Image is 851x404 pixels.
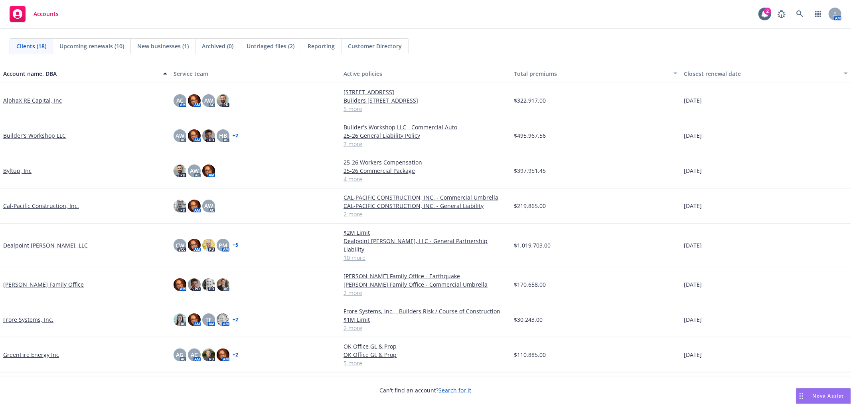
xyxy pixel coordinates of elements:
img: photo [188,200,201,212]
img: photo [174,313,186,326]
span: [DATE] [684,166,702,175]
a: 4 more [344,175,507,183]
div: Total premiums [514,69,669,78]
span: Can't find an account? [380,386,472,394]
span: Nova Assist [813,392,844,399]
span: [DATE] [684,96,702,105]
img: photo [188,278,201,291]
span: $1,019,703.00 [514,241,551,250]
a: 5 more [344,359,507,367]
a: Search for it [439,386,472,394]
img: photo [202,278,215,291]
span: [DATE] [684,280,702,289]
img: photo [217,313,229,326]
a: Builders [STREET_ADDRESS] [344,96,507,105]
span: $110,885.00 [514,351,546,359]
a: [PERSON_NAME] Family Office - Earthquake [344,272,507,280]
span: Reporting [308,42,335,50]
span: HB [219,131,227,140]
span: CW [176,241,184,250]
span: [DATE] [684,202,702,210]
span: Customer Directory [348,42,402,50]
a: 5 more [344,105,507,113]
a: AlphaX RE Capital, Inc [3,96,62,105]
a: CAL-PACIFIC CONSTRUCTION, INC. - General Liability [344,202,507,210]
div: 2 [764,8,771,15]
span: [DATE] [684,131,702,140]
span: [DATE] [684,315,702,324]
span: AW [190,166,199,175]
span: AG [176,351,184,359]
a: Builder's Workshop LLC - Commercial Auto [344,123,507,131]
span: $322,917.00 [514,96,546,105]
a: Frore Systems, Inc. [3,315,53,324]
div: Account name, DBA [3,69,158,78]
span: AC [176,96,184,105]
img: photo [188,313,201,326]
a: $2M Limit [344,228,507,237]
span: New businesses (1) [137,42,189,50]
a: 10 more [344,253,507,262]
span: AW [204,202,213,210]
button: Closest renewal date [681,64,851,83]
img: photo [202,164,215,177]
a: OK Office GL & Prop [344,351,507,359]
a: 25-26 General Liability Policy [344,131,507,140]
span: Clients (18) [16,42,46,50]
span: Archived (0) [202,42,233,50]
span: $219,865.00 [514,202,546,210]
span: $397,951.45 [514,166,546,175]
a: Dealpoint [PERSON_NAME], LLC - General Partnership Liability [344,237,507,253]
span: Untriaged files (2) [247,42,294,50]
span: TF [205,315,211,324]
div: Closest renewal date [684,69,839,78]
span: [DATE] [684,241,702,250]
img: photo [188,239,201,252]
a: 2 more [344,289,507,297]
a: 25-26 Workers Compensation [344,158,507,166]
span: [DATE] [684,351,702,359]
a: 7 more [344,140,507,148]
button: Active policies [340,64,511,83]
img: photo [174,278,186,291]
span: $170,658.00 [514,280,546,289]
img: photo [202,349,215,361]
a: Search [792,6,808,22]
a: Frore Systems, Inc. - Builders Risk / Course of Construction [344,307,507,315]
a: CAL-PACIFIC CONSTRUCTION, INC. - Commercial Umbrella [344,193,507,202]
button: Total premiums [511,64,681,83]
a: Dealpoint [PERSON_NAME], LLC [3,241,88,250]
img: photo [217,349,229,361]
a: [PERSON_NAME] Family Office [3,280,84,289]
a: + 2 [233,353,238,357]
div: Drag to move [796,388,806,404]
a: 25-26 Commercial Package [344,166,507,175]
a: + 2 [233,317,238,322]
a: [STREET_ADDRESS] [344,88,507,96]
img: photo [202,239,215,252]
a: Byltup, Inc [3,166,32,175]
img: photo [217,278,229,291]
span: $495,967.56 [514,131,546,140]
img: photo [202,129,215,142]
a: 2 more [344,210,507,218]
a: Accounts [6,3,62,25]
a: GreenFire Energy Inc [3,351,59,359]
a: 2 more [344,324,507,332]
a: Cal-Pacific Construction, Inc. [3,202,79,210]
span: Accounts [34,11,59,17]
img: photo [188,94,201,107]
span: AW [204,96,213,105]
a: OK Office GL & Prop [344,342,507,351]
img: photo [188,129,201,142]
div: Active policies [344,69,507,78]
a: Report a Bug [774,6,790,22]
span: $30,243.00 [514,315,543,324]
span: AC [191,351,198,359]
